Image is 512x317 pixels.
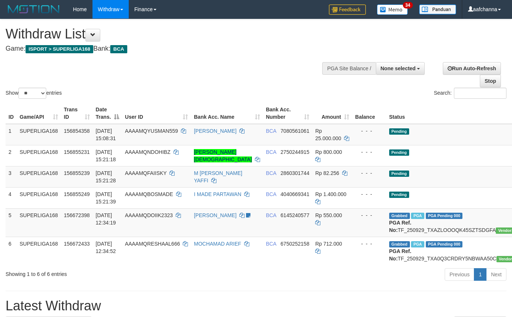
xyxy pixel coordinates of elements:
span: [DATE] 12:34:52 [96,241,116,254]
span: AAAAMQDOIIK2323 [125,212,173,218]
th: Bank Acc. Name: activate to sort column ascending [191,103,263,124]
th: User ID: activate to sort column ascending [122,103,191,124]
span: Rp 82.256 [315,170,339,176]
div: Showing 1 to 6 of 6 entries [6,267,208,278]
span: 156855249 [64,191,90,197]
a: [PERSON_NAME] [194,212,236,218]
span: AAAAMQFAIISKY [125,170,167,176]
span: 156854358 [64,128,90,134]
span: Copy 7080561061 to clipboard [280,128,309,134]
span: 156855239 [64,170,90,176]
div: - - - [355,169,383,177]
span: 156672398 [64,212,90,218]
span: Copy 2860301744 to clipboard [280,170,309,176]
span: Grabbed [389,241,410,247]
span: Rp 25.000.000 [315,128,341,141]
span: Rp 550.000 [315,212,342,218]
button: None selected [376,62,425,75]
span: Rp 1.400.000 [315,191,346,197]
img: MOTION_logo.png [6,4,62,15]
span: 34 [403,2,413,9]
span: BCA [266,241,276,247]
div: - - - [355,212,383,219]
span: Pending [389,149,409,156]
td: SUPERLIGA168 [17,166,61,187]
b: PGA Ref. No: [389,220,411,233]
div: - - - [355,190,383,198]
span: BCA [266,149,276,155]
span: None selected [381,65,416,71]
div: - - - [355,127,383,135]
a: Run Auto-Refresh [443,62,501,75]
span: Pending [389,192,409,198]
span: Grabbed [389,213,410,219]
span: BCA [266,191,276,197]
span: Marked by aafsoycanthlai [411,241,424,247]
h1: Latest Withdraw [6,299,506,313]
span: AAAAMQBOSMADE [125,191,173,197]
span: [DATE] 15:08:31 [96,128,116,141]
span: Rp 800.000 [315,149,342,155]
td: 1 [6,124,17,145]
span: BCA [266,128,276,134]
div: PGA Site Balance / [322,62,375,75]
td: 6 [6,237,17,265]
a: [PERSON_NAME] [194,128,236,134]
th: Game/API: activate to sort column ascending [17,103,61,124]
span: [DATE] 15:21:18 [96,149,116,162]
span: Copy 4040669341 to clipboard [280,191,309,197]
h4: Game: Bank: [6,45,334,53]
span: Copy 2750244915 to clipboard [280,149,309,155]
th: ID [6,103,17,124]
a: M [PERSON_NAME] YAFFI [194,170,242,183]
span: [DATE] 15:21:28 [96,170,116,183]
h1: Withdraw List [6,27,334,41]
div: - - - [355,148,383,156]
div: - - - [355,240,383,247]
th: Balance [352,103,386,124]
td: 2 [6,145,17,166]
span: AAAAMQNDOHIBZ [125,149,171,155]
span: Marked by aafsoycanthlai [411,213,424,219]
label: Show entries [6,88,62,99]
a: MOCHAMAD ARIEF [194,241,241,247]
th: Amount: activate to sort column ascending [312,103,352,124]
span: Copy 6750252158 to clipboard [280,241,309,247]
select: Showentries [18,88,46,99]
span: [DATE] 15:21:39 [96,191,116,205]
a: 1 [474,268,486,281]
span: PGA Pending [426,241,463,247]
span: Pending [389,171,409,177]
span: Pending [389,128,409,135]
span: PGA Pending [426,213,463,219]
td: 4 [6,187,17,208]
img: panduan.png [419,4,456,14]
span: [DATE] 12:34:19 [96,212,116,226]
span: Copy 6145240577 to clipboard [280,212,309,218]
td: 3 [6,166,17,187]
th: Date Trans.: activate to sort column descending [93,103,122,124]
img: Button%20Memo.svg [377,4,408,15]
a: I MADE PARTAWAN [194,191,241,197]
span: AAAAMQRESHAAL666 [125,241,180,247]
label: Search: [434,88,506,99]
a: Previous [445,268,474,281]
img: Feedback.jpg [329,4,366,15]
span: BCA [110,45,127,53]
span: AAAAMQYUSMAN559 [125,128,178,134]
th: Bank Acc. Number: activate to sort column ascending [263,103,313,124]
span: BCA [266,170,276,176]
span: 156672433 [64,241,90,247]
span: 156855231 [64,149,90,155]
span: ISPORT > SUPERLIGA168 [26,45,93,53]
td: SUPERLIGA168 [17,145,61,166]
td: SUPERLIGA168 [17,237,61,265]
span: BCA [266,212,276,218]
td: 5 [6,208,17,237]
td: SUPERLIGA168 [17,208,61,237]
th: Trans ID: activate to sort column ascending [61,103,93,124]
a: Stop [480,75,501,87]
input: Search: [454,88,506,99]
b: PGA Ref. No: [389,248,411,262]
a: Next [486,268,506,281]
